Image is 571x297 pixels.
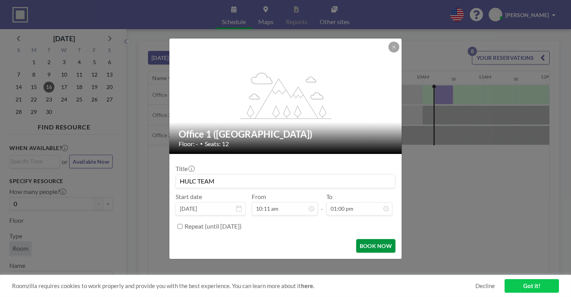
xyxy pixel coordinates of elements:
[179,128,393,140] h2: Office 1 ([GEOGRAPHIC_DATA])
[12,282,475,290] span: Roomzilla requires cookies to work properly and provide you with the best experience. You can lea...
[301,282,314,289] a: here.
[252,193,266,201] label: From
[185,222,242,230] label: Repeat (until [DATE])
[176,175,395,188] input: Ellie's reservation
[179,140,198,148] span: Floor: -
[321,196,323,213] span: -
[475,282,495,290] a: Decline
[240,72,332,119] g: flex-grow: 1.2;
[205,140,229,148] span: Seats: 12
[356,239,395,253] button: BOOK NOW
[176,193,202,201] label: Start date
[176,165,194,173] label: Title
[505,279,559,293] a: Got it!
[326,193,333,201] label: To
[200,141,203,147] span: •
